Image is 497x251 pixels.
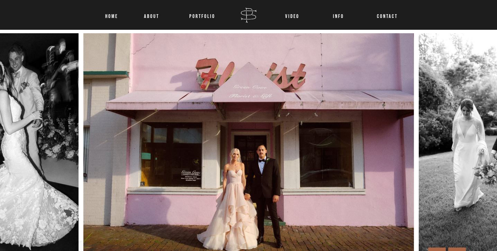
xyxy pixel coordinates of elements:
a: Home [103,10,120,19]
a: VIDEO [284,10,300,19]
a: INFO [326,10,351,19]
a: CONTACT [377,10,393,19]
a: Portfolio [186,10,218,19]
a: About [143,10,161,19]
